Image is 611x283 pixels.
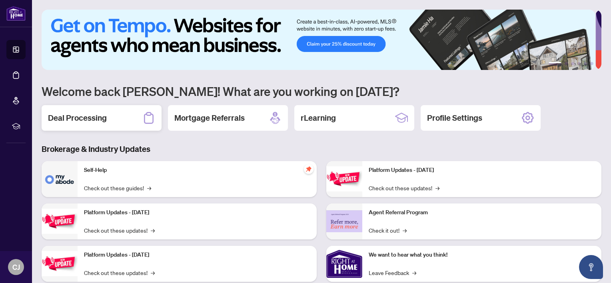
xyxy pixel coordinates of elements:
p: Platform Updates - [DATE] [369,166,595,175]
a: Check out these updates!→ [84,226,155,235]
a: Check out these updates!→ [84,268,155,277]
img: We want to hear what you think! [326,246,362,282]
p: We want to hear what you think! [369,251,595,259]
a: Check it out!→ [369,226,407,235]
img: Agent Referral Program [326,210,362,232]
img: Platform Updates - September 16, 2025 [42,209,78,234]
span: pushpin [304,164,313,174]
p: Agent Referral Program [369,208,595,217]
span: CJ [12,261,20,273]
h1: Welcome back [PERSON_NAME]! What are you working on [DATE]? [42,84,601,99]
p: Platform Updates - [DATE] [84,251,310,259]
h2: Profile Settings [427,112,482,124]
button: 2 [565,62,568,65]
a: Check out these guides!→ [84,183,151,192]
p: Platform Updates - [DATE] [84,208,310,217]
button: 6 [590,62,593,65]
p: Self-Help [84,166,310,175]
span: → [412,268,416,277]
img: logo [6,6,26,21]
img: Slide 0 [42,10,595,70]
button: 1 [549,62,561,65]
span: → [151,268,155,277]
h2: Deal Processing [48,112,107,124]
h3: Brokerage & Industry Updates [42,143,601,155]
button: Open asap [579,255,603,279]
span: → [435,183,439,192]
span: → [151,226,155,235]
img: Platform Updates - July 21, 2025 [42,251,78,276]
a: Check out these updates!→ [369,183,439,192]
a: Leave Feedback→ [369,268,416,277]
h2: rLearning [301,112,336,124]
h2: Mortgage Referrals [174,112,245,124]
img: Platform Updates - June 23, 2025 [326,166,362,191]
img: Self-Help [42,161,78,197]
span: → [403,226,407,235]
button: 5 [584,62,587,65]
button: 3 [571,62,574,65]
span: → [147,183,151,192]
button: 4 [577,62,581,65]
